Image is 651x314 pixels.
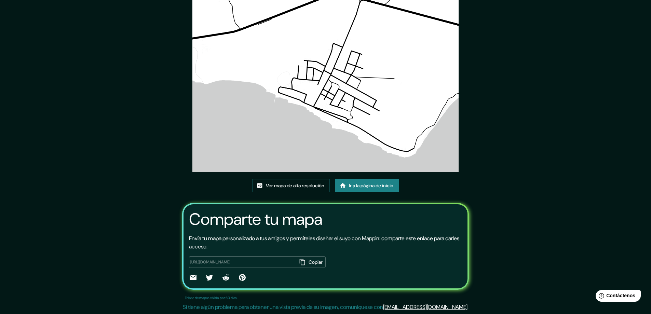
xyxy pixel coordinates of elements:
[383,303,467,311] a: [EMAIL_ADDRESS][DOMAIN_NAME]
[252,179,330,192] a: Ver mapa de alta resolución
[335,179,399,192] a: Ir a la página de inicio
[590,287,643,306] iframe: Lanzador de widgets de ayuda
[189,208,322,230] font: Comparte tu mapa
[266,183,324,189] font: Ver mapa de alta resolución
[309,259,323,265] font: Copiar
[297,256,326,268] button: Copiar
[349,183,393,189] font: Ir a la página de inicio
[185,296,238,300] font: Enlace de mapas válido por 60 días.
[467,303,469,311] font: .
[183,303,383,311] font: Si tiene algún problema para obtener una vista previa de su imagen, comuníquese con
[189,235,459,250] font: Envía tu mapa personalizado a tus amigos y permíteles diseñar el suyo con Mappin: comparte este e...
